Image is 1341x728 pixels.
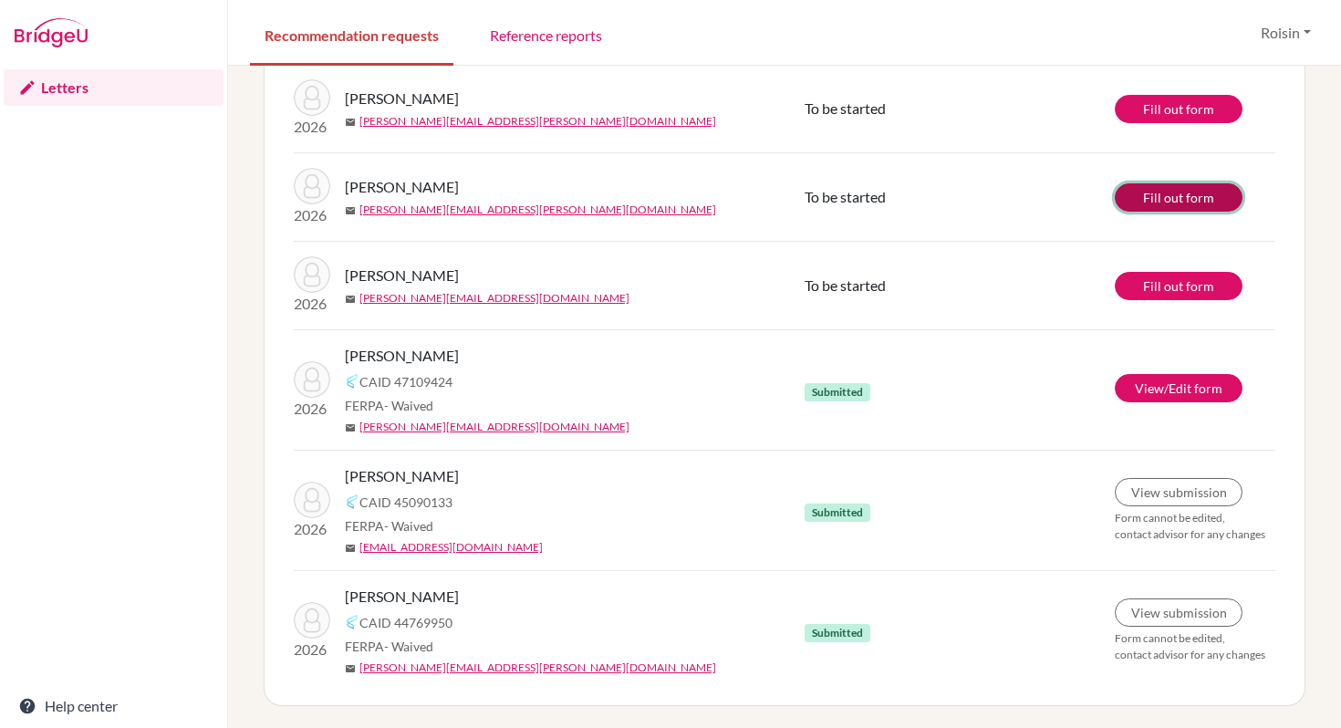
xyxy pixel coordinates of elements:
[294,639,330,660] p: 2026
[345,294,356,305] span: mail
[294,398,330,420] p: 2026
[294,518,330,540] p: 2026
[4,69,223,106] a: Letters
[345,663,356,674] span: mail
[359,419,629,435] a: [PERSON_NAME][EMAIL_ADDRESS][DOMAIN_NAME]
[294,116,330,138] p: 2026
[250,3,453,66] a: Recommendation requests
[1115,95,1242,123] a: Fill out form
[359,493,452,512] span: CAID 45090133
[1115,630,1275,663] p: Form cannot be edited, contact advisor for any changes
[475,3,617,66] a: Reference reports
[1115,510,1275,543] p: Form cannot be edited, contact advisor for any changes
[1115,183,1242,212] a: Fill out form
[345,422,356,433] span: mail
[384,518,433,534] span: - Waived
[294,602,330,639] img: Sokhan, Margarita
[345,615,359,629] img: Common App logo
[345,88,459,109] span: [PERSON_NAME]
[15,18,88,47] img: Bridge-U
[345,265,459,286] span: [PERSON_NAME]
[1115,374,1242,402] a: View/Edit form
[345,494,359,509] img: Common App logo
[4,688,223,724] a: Help center
[805,624,870,642] span: Submitted
[1115,478,1242,506] a: View submission
[359,539,543,556] a: [EMAIL_ADDRESS][DOMAIN_NAME]
[359,660,716,676] a: [PERSON_NAME][EMAIL_ADDRESS][PERSON_NAME][DOMAIN_NAME]
[805,383,870,401] span: Submitted
[805,188,886,205] span: To be started
[345,516,433,536] span: FERPA
[345,374,359,389] img: Common App logo
[345,345,459,367] span: [PERSON_NAME]
[345,586,459,608] span: [PERSON_NAME]
[359,113,716,130] a: [PERSON_NAME][EMAIL_ADDRESS][PERSON_NAME][DOMAIN_NAME]
[359,372,452,391] span: CAID 47109424
[345,396,433,415] span: FERPA
[294,256,330,293] img: Abueideh, Omar
[384,639,433,654] span: - Waived
[345,205,356,216] span: mail
[805,504,870,522] span: Submitted
[359,202,716,218] a: [PERSON_NAME][EMAIL_ADDRESS][PERSON_NAME][DOMAIN_NAME]
[345,465,459,487] span: [PERSON_NAME]
[805,276,886,294] span: To be started
[359,613,452,632] span: CAID 44769950
[1115,598,1242,627] a: View submission
[294,168,330,204] img: Ravindranathan, Ella
[345,543,356,554] span: mail
[805,99,886,117] span: To be started
[384,398,433,413] span: - Waived
[294,482,330,518] img: Siddiqui, Zynah
[294,204,330,226] p: 2026
[345,637,433,656] span: FERPA
[294,361,330,398] img: Aggarwal, Vansh
[345,176,459,198] span: [PERSON_NAME]
[1115,272,1242,300] a: Fill out form
[359,290,629,307] a: [PERSON_NAME][EMAIL_ADDRESS][DOMAIN_NAME]
[345,117,356,128] span: mail
[1253,16,1319,50] button: Roisin
[294,79,330,116] img: Elhammady, Adam
[294,293,330,315] p: 2026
